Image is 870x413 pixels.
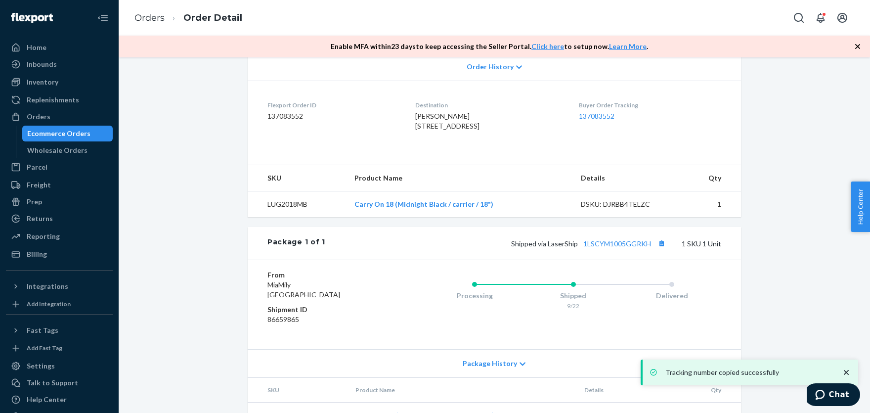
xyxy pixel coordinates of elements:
[248,191,347,218] td: LUG2018MB
[27,145,87,155] div: Wholesale Orders
[27,344,62,352] div: Add Fast Tag
[6,92,113,108] a: Replenishments
[27,361,55,371] div: Settings
[93,8,113,28] button: Close Navigation
[6,159,113,175] a: Parcel
[467,62,514,72] span: Order History
[415,101,563,109] dt: Destination
[11,13,53,23] img: Flexport logo
[6,40,113,55] a: Home
[6,211,113,227] a: Returns
[27,231,60,241] div: Reporting
[267,101,399,109] dt: Flexport Order ID
[6,358,113,374] a: Settings
[27,281,68,291] div: Integrations
[267,315,386,324] dd: 86659865
[325,237,721,250] div: 1 SKU 1 Unit
[6,194,113,210] a: Prep
[576,378,685,403] th: Details
[27,59,57,69] div: Inbounds
[531,42,564,50] a: Click here
[27,162,47,172] div: Parcel
[27,300,71,308] div: Add Integration
[832,8,852,28] button: Open account menu
[27,214,53,224] div: Returns
[685,378,741,403] th: Qty
[6,109,113,125] a: Orders
[127,3,250,33] ol: breadcrumbs
[27,180,51,190] div: Freight
[665,367,831,377] p: Tracking number copied successfully
[331,42,648,51] p: Enable MFA within 23 days to keep accessing the Seller Portal. to setup now. .
[27,395,67,405] div: Help Center
[682,165,741,191] th: Qty
[267,270,386,280] dt: From
[579,101,721,109] dt: Buyer Order Tracking
[27,112,50,122] div: Orders
[682,191,741,218] td: 1
[27,129,90,138] div: Ecommerce Orders
[655,237,668,250] button: Copy tracking number
[27,197,42,207] div: Prep
[267,111,399,121] dd: 137083552
[6,177,113,193] a: Freight
[27,249,47,259] div: Billing
[789,8,809,28] button: Open Search Box
[851,182,870,232] button: Help Center
[6,298,113,310] a: Add Integration
[6,74,113,90] a: Inventory
[183,12,242,23] a: Order Detail
[511,239,668,248] span: Shipped via LaserShip
[267,280,340,299] span: MiaMily [GEOGRAPHIC_DATA]
[267,237,325,250] div: Package 1 of 1
[415,112,479,130] span: [PERSON_NAME] [STREET_ADDRESS]
[27,95,79,105] div: Replenishments
[583,239,651,248] a: 1LSCYM1005GGRKH
[6,342,113,354] a: Add Fast Tag
[134,12,165,23] a: Orders
[6,56,113,72] a: Inbounds
[248,378,348,403] th: SKU
[347,165,573,191] th: Product Name
[524,291,623,301] div: Shipped
[6,392,113,408] a: Help Center
[622,291,721,301] div: Delivered
[579,112,614,120] a: 137083552
[6,375,113,391] button: Talk to Support
[811,8,830,28] button: Open notifications
[267,305,386,315] dt: Shipment ID
[6,229,113,244] a: Reporting
[841,367,851,377] svg: close toast
[524,302,623,310] div: 9/22
[807,383,860,408] iframe: Apre un widget che permette di chattare con uno dei nostri agenti
[27,43,46,52] div: Home
[463,359,517,368] span: Package History
[348,378,576,403] th: Product Name
[425,291,524,301] div: Processing
[22,142,113,158] a: Wholesale Orders
[6,246,113,262] a: Billing
[6,322,113,338] button: Fast Tags
[573,165,682,191] th: Details
[581,199,674,209] div: DSKU: DJRBB4TELZC
[27,325,58,335] div: Fast Tags
[609,42,647,50] a: Learn More
[27,378,78,388] div: Talk to Support
[248,165,347,191] th: SKU
[6,278,113,294] button: Integrations
[354,200,493,208] a: Carry On 18 (Midnight Black / carrier / 18")
[27,77,58,87] div: Inventory
[22,126,113,141] a: Ecommerce Orders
